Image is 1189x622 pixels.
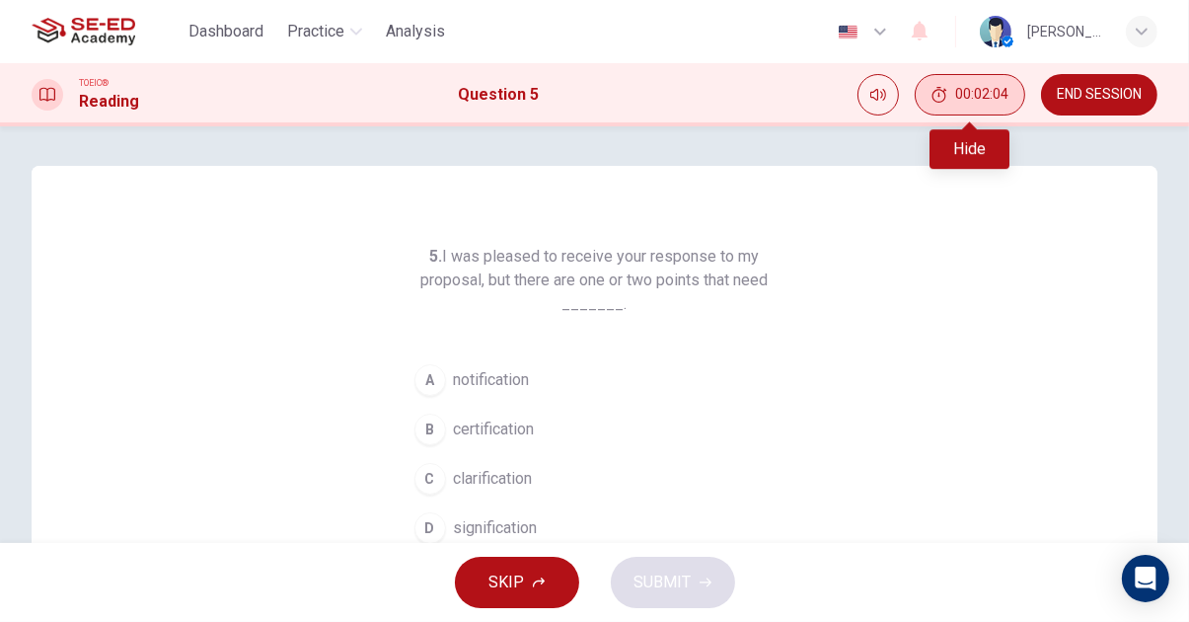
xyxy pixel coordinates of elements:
div: Hide [929,129,1009,169]
span: END SESSION [1057,87,1142,103]
span: Analysis [386,20,445,43]
div: C [414,463,446,495]
h6: I was pleased to receive your response to my proposal, but there are one or two points that need ... [406,245,784,316]
h1: Reading [79,90,139,114]
button: Dsignification [406,504,784,553]
span: Practice [287,20,344,43]
img: en [836,25,860,39]
div: A [414,364,446,396]
span: certification [454,418,535,441]
button: Dashboard [181,14,271,49]
a: SE-ED Academy logo [32,12,181,51]
span: signification [454,516,538,540]
span: Dashboard [188,20,263,43]
button: Bcertification [406,405,784,454]
div: B [414,414,446,445]
h1: Question 5 [458,83,539,107]
div: [PERSON_NAME] [1027,20,1102,43]
button: Practice [279,14,370,49]
img: Profile picture [980,16,1011,47]
button: END SESSION [1041,74,1157,116]
span: notification [454,368,530,392]
span: clarification [454,467,533,491]
span: SKIP [489,569,525,596]
button: 00:02:04 [915,74,1025,116]
div: Mute [857,74,899,116]
button: SKIP [455,557,579,608]
button: Anotification [406,355,784,405]
span: TOEIC® [79,76,109,90]
strong: 5. [430,247,443,266]
button: Analysis [378,14,453,49]
img: SE-ED Academy logo [32,12,135,51]
button: Cclarification [406,454,784,504]
span: 00:02:04 [955,87,1008,103]
div: D [414,512,446,544]
div: Open Intercom Messenger [1122,555,1169,602]
div: Hide [915,74,1025,116]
